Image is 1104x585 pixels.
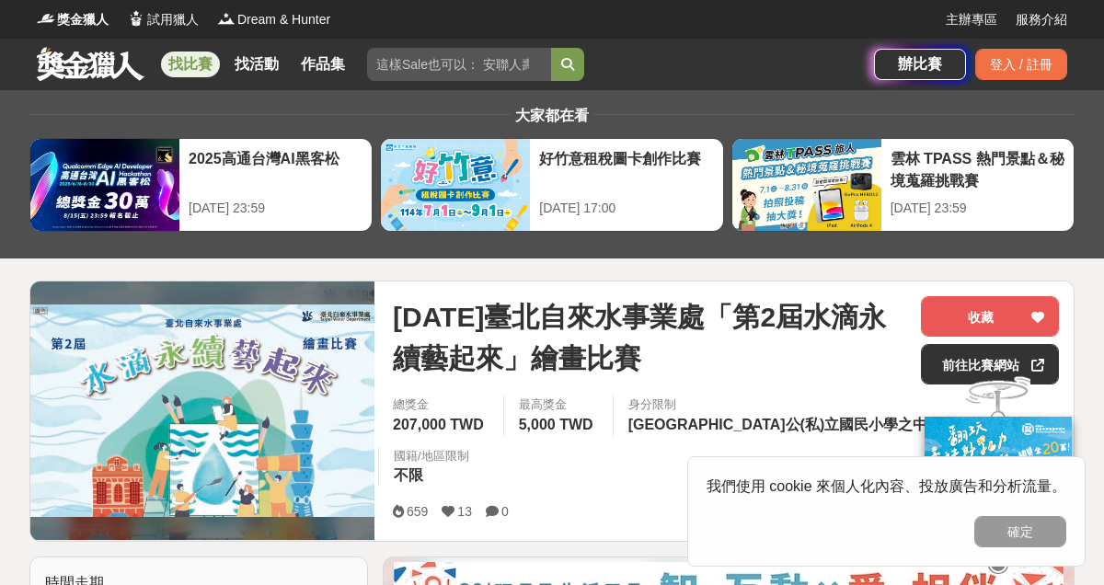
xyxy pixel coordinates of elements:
[394,447,469,465] div: 國籍/地區限制
[539,199,713,218] div: [DATE] 17:00
[380,138,723,232] a: 好竹意租稅圖卡創作比賽[DATE] 17:00
[975,49,1067,80] div: 登入 / 註冊
[874,49,966,80] a: 辦比賽
[394,467,423,483] span: 不限
[293,52,352,77] a: 作品集
[519,396,598,414] span: 最高獎金
[511,108,593,123] span: 大家都在看
[37,9,55,28] img: Logo
[731,138,1075,232] a: 雲林 TPASS 熱門景點＆秘境蒐羅挑戰賽[DATE] 23:59
[237,10,330,29] span: Dream & Hunter
[519,417,593,432] span: 5,000 TWD
[127,9,145,28] img: Logo
[891,148,1064,189] div: 雲林 TPASS 熱門景點＆秘境蒐羅挑戰賽
[921,344,1059,384] a: 前往比賽網站
[393,296,906,379] span: [DATE]臺北自來水事業處「第2屆水滴永續藝起來」繪畫比賽
[974,516,1066,547] button: 確定
[189,199,362,218] div: [DATE] 23:59
[227,52,286,77] a: 找活動
[628,396,1021,414] div: 身分限制
[1016,10,1067,29] a: 服務介紹
[217,9,236,28] img: Logo
[457,504,472,519] span: 13
[127,10,199,29] a: Logo試用獵人
[707,478,1066,494] span: 我們使用 cookie 來個人化內容、投放廣告和分析流量。
[367,48,551,81] input: 這樣Sale也可以： 安聯人壽創意銷售法募集
[539,148,713,189] div: 好竹意租稅圖卡創作比賽
[407,504,428,519] span: 659
[946,10,997,29] a: 主辦專區
[393,396,489,414] span: 總獎金
[628,417,1017,432] span: [GEOGRAPHIC_DATA]公(私)立國民小學之中、高年級學童
[30,304,374,517] img: Cover Image
[925,417,1072,539] img: c171a689-fb2c-43c6-a33c-e56b1f4b2190.jpg
[29,138,373,232] a: 2025高通台灣AI黑客松[DATE] 23:59
[189,148,362,189] div: 2025高通台灣AI黑客松
[161,52,220,77] a: 找比賽
[393,417,484,432] span: 207,000 TWD
[57,10,109,29] span: 獎金獵人
[217,10,330,29] a: LogoDream & Hunter
[37,10,109,29] a: Logo獎金獵人
[501,504,509,519] span: 0
[921,296,1059,337] button: 收藏
[891,199,1064,218] div: [DATE] 23:59
[147,10,199,29] span: 試用獵人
